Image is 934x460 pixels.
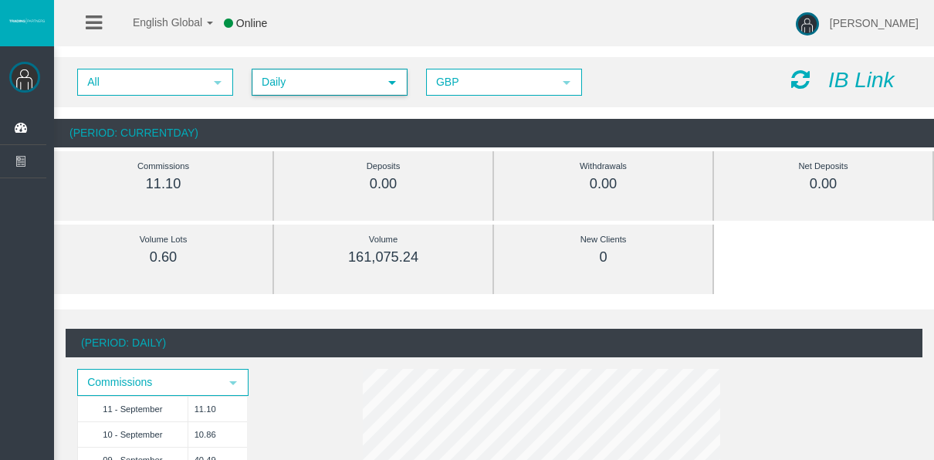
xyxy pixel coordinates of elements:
[529,231,678,249] div: New Clients
[188,396,247,421] td: 11.10
[89,175,238,193] div: 11.10
[309,231,458,249] div: Volume
[89,157,238,175] div: Commissions
[89,249,238,266] div: 0.60
[54,119,934,147] div: (Period: CurrentDay)
[529,157,678,175] div: Withdrawals
[78,421,188,447] td: 10 - September
[78,396,188,421] td: 11 - September
[253,70,378,94] span: Daily
[212,76,224,89] span: select
[79,370,219,394] span: Commissions
[529,175,678,193] div: 0.00
[828,68,895,92] i: IB Link
[309,175,458,193] div: 0.00
[560,76,573,89] span: select
[8,18,46,24] img: logo.svg
[796,12,819,36] img: user-image
[66,329,922,357] div: (Period: Daily)
[236,17,267,29] span: Online
[188,421,247,447] td: 10.86
[227,377,239,389] span: select
[830,17,919,29] span: [PERSON_NAME]
[79,70,204,94] span: All
[529,249,678,266] div: 0
[749,157,898,175] div: Net Deposits
[428,70,553,94] span: GBP
[749,175,898,193] div: 0.00
[309,249,458,266] div: 161,075.24
[113,16,202,29] span: English Global
[89,231,238,249] div: Volume Lots
[309,157,458,175] div: Deposits
[791,69,810,90] i: Reload Dashboard
[386,76,398,89] span: select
